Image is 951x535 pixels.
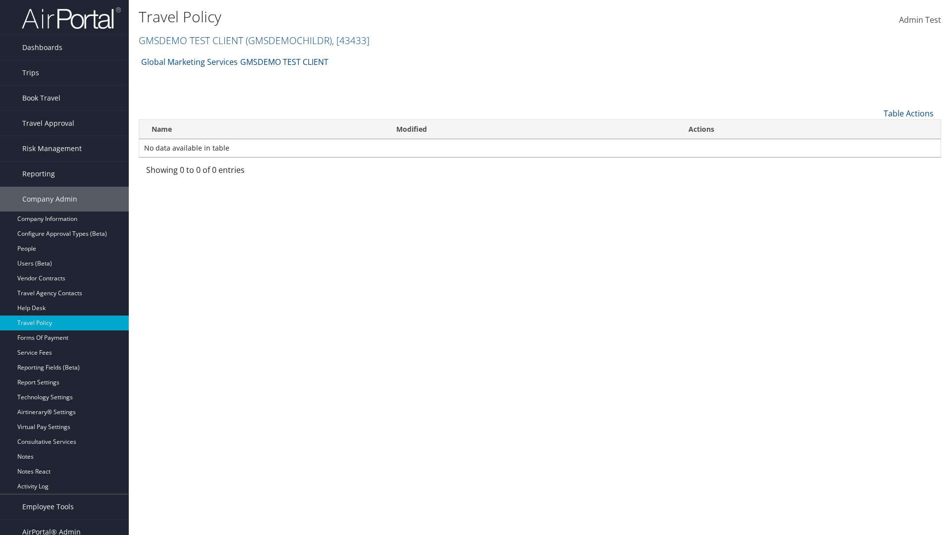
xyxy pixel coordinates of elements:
a: GMSDEMO TEST CLIENT [139,34,370,47]
h1: Travel Policy [139,6,674,27]
div: Showing 0 to 0 of 0 entries [146,164,332,181]
span: Travel Approval [22,111,74,136]
th: Modified: activate to sort column ascending [387,120,680,139]
a: Admin Test [899,5,941,36]
span: Admin Test [899,14,941,25]
a: GMSDEMO TEST CLIENT [240,52,328,72]
img: airportal-logo.png [22,6,121,30]
span: Book Travel [22,86,60,110]
th: Actions [680,120,941,139]
span: Company Admin [22,187,77,212]
span: , [ 43433 ] [332,34,370,47]
span: Employee Tools [22,494,74,519]
th: Name: activate to sort column ascending [139,120,387,139]
span: ( GMSDEMOCHILDR ) [246,34,332,47]
span: Reporting [22,161,55,186]
a: Global Marketing Services [141,52,238,72]
span: Dashboards [22,35,62,60]
a: Table Actions [884,108,934,119]
td: No data available in table [139,139,941,157]
span: Trips [22,60,39,85]
span: Risk Management [22,136,82,161]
